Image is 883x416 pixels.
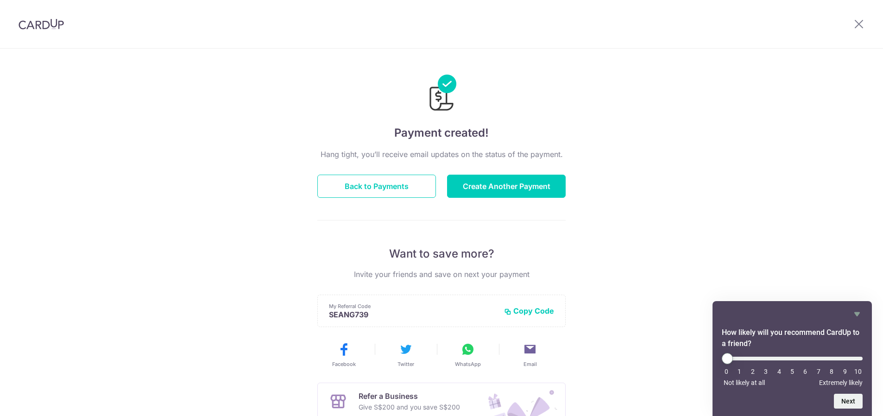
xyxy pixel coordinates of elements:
button: Next question [834,394,863,409]
img: CardUp [19,19,64,30]
p: Refer a Business [359,391,460,402]
h2: How likely will you recommend CardUp to a friend? Select an option from 0 to 10, with 0 being Not... [722,327,863,349]
li: 3 [761,368,770,375]
p: Want to save more? [317,246,566,261]
p: Hang tight, you’ll receive email updates on the status of the payment. [317,149,566,160]
span: Not likely at all [724,379,765,386]
p: My Referral Code [329,303,497,310]
button: Back to Payments [317,175,436,198]
p: SEANG739 [329,310,497,319]
li: 2 [748,368,757,375]
button: WhatsApp [441,342,495,368]
button: Twitter [378,342,433,368]
li: 8 [827,368,836,375]
button: Facebook [316,342,371,368]
p: Give S$200 and you save S$200 [359,402,460,413]
li: 1 [735,368,744,375]
span: Facebook [332,360,356,368]
li: 9 [840,368,850,375]
button: Hide survey [851,309,863,320]
button: Create Another Payment [447,175,566,198]
span: Extremely likely [819,379,863,386]
li: 6 [801,368,810,375]
span: WhatsApp [455,360,481,368]
button: Email [503,342,557,368]
div: How likely will you recommend CardUp to a friend? Select an option from 0 to 10, with 0 being Not... [722,309,863,409]
li: 5 [788,368,797,375]
h4: Payment created! [317,125,566,141]
img: Payments [427,75,456,113]
button: Copy Code [504,306,554,315]
li: 10 [853,368,863,375]
div: How likely will you recommend CardUp to a friend? Select an option from 0 to 10, with 0 being Not... [722,353,863,386]
li: 0 [722,368,731,375]
li: 7 [814,368,823,375]
span: Twitter [397,360,414,368]
span: Email [523,360,537,368]
li: 4 [775,368,784,375]
p: Invite your friends and save on next your payment [317,269,566,280]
